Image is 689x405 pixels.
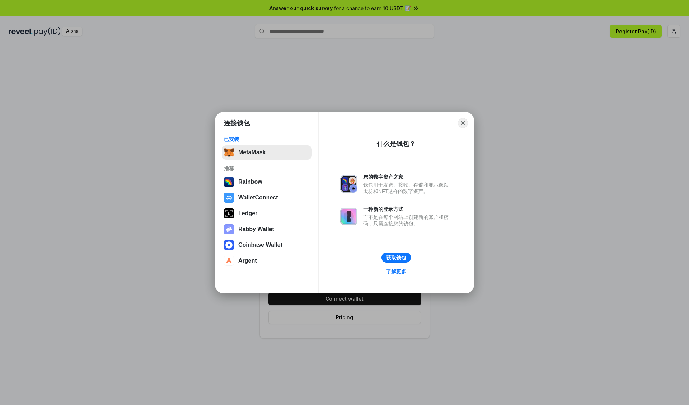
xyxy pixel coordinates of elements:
[340,208,357,225] img: svg+xml,%3Csvg%20xmlns%3D%22http%3A%2F%2Fwww.w3.org%2F2000%2Fsvg%22%20fill%3D%22none%22%20viewBox...
[224,193,234,203] img: svg+xml,%3Csvg%20width%3D%2228%22%20height%3D%2228%22%20viewBox%3D%220%200%2028%2028%22%20fill%3D...
[363,214,452,227] div: 而不是在每个网站上创建新的账户和密码，只需连接您的钱包。
[224,165,310,172] div: 推荐
[458,118,468,128] button: Close
[222,254,312,268] button: Argent
[238,194,278,201] div: WalletConnect
[363,182,452,194] div: 钱包用于发送、接收、存储和显示像以太坊和NFT这样的数字资产。
[238,210,257,217] div: Ledger
[222,206,312,221] button: Ledger
[222,145,312,160] button: MetaMask
[340,175,357,193] img: svg+xml,%3Csvg%20xmlns%3D%22http%3A%2F%2Fwww.w3.org%2F2000%2Fsvg%22%20fill%3D%22none%22%20viewBox...
[363,174,452,180] div: 您的数字资产之家
[224,256,234,266] img: svg+xml,%3Csvg%20width%3D%2228%22%20height%3D%2228%22%20viewBox%3D%220%200%2028%2028%22%20fill%3D...
[238,242,282,248] div: Coinbase Wallet
[222,190,312,205] button: WalletConnect
[224,147,234,157] img: svg+xml,%3Csvg%20fill%3D%22none%22%20height%3D%2233%22%20viewBox%3D%220%200%2035%2033%22%20width%...
[386,268,406,275] div: 了解更多
[381,253,411,263] button: 获取钱包
[224,119,250,127] h1: 连接钱包
[222,175,312,189] button: Rainbow
[377,140,416,148] div: 什么是钱包？
[224,240,234,250] img: svg+xml,%3Csvg%20width%3D%2228%22%20height%3D%2228%22%20viewBox%3D%220%200%2028%2028%22%20fill%3D...
[363,206,452,212] div: 一种新的登录方式
[222,238,312,252] button: Coinbase Wallet
[238,258,257,264] div: Argent
[222,222,312,236] button: Rabby Wallet
[238,226,274,232] div: Rabby Wallet
[238,179,262,185] div: Rainbow
[224,224,234,234] img: svg+xml,%3Csvg%20xmlns%3D%22http%3A%2F%2Fwww.w3.org%2F2000%2Fsvg%22%20fill%3D%22none%22%20viewBox...
[224,177,234,187] img: svg+xml,%3Csvg%20width%3D%22120%22%20height%3D%22120%22%20viewBox%3D%220%200%20120%20120%22%20fil...
[238,149,266,156] div: MetaMask
[386,254,406,261] div: 获取钱包
[224,136,310,142] div: 已安装
[224,208,234,218] img: svg+xml,%3Csvg%20xmlns%3D%22http%3A%2F%2Fwww.w3.org%2F2000%2Fsvg%22%20width%3D%2228%22%20height%3...
[382,267,411,276] a: 了解更多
